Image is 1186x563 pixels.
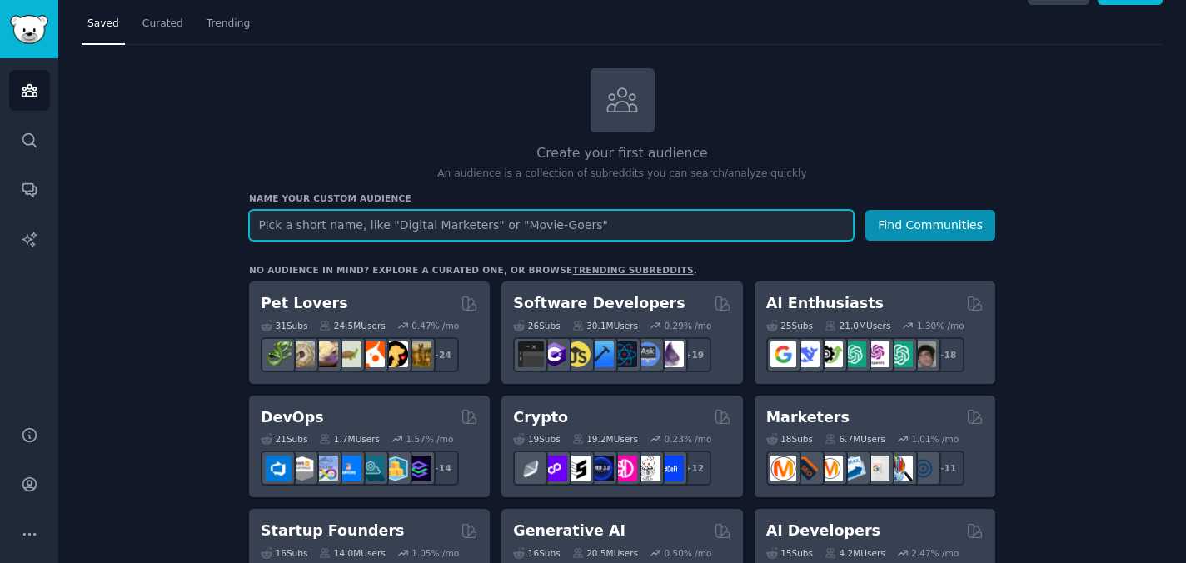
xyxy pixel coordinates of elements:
img: elixir [658,341,684,367]
img: GoogleGeminiAI [770,341,796,367]
h2: Crypto [513,407,568,428]
img: aws_cdk [382,456,408,481]
div: 21.0M Users [825,320,890,331]
img: iOSProgramming [588,341,614,367]
div: 26 Sub s [513,320,560,331]
a: trending subreddits [572,265,693,275]
div: 18 Sub s [766,433,813,445]
img: learnjavascript [565,341,591,367]
div: 15 Sub s [766,547,813,559]
img: chatgpt_promptDesign [840,341,866,367]
img: AskComputerScience [635,341,660,367]
p: An audience is a collection of subreddits you can search/analyze quickly [249,167,995,182]
img: content_marketing [770,456,796,481]
div: 6.7M Users [825,433,885,445]
div: + 19 [676,337,711,372]
img: ArtificalIntelligence [910,341,936,367]
a: Curated [137,11,189,45]
h3: Name your custom audience [249,192,995,204]
span: Trending [207,17,250,32]
div: + 11 [929,451,964,486]
div: 0.29 % /mo [665,320,712,331]
img: cockatiel [359,341,385,367]
div: 16 Sub s [513,547,560,559]
h2: Startup Founders [261,521,404,541]
div: 31 Sub s [261,320,307,331]
div: 1.57 % /mo [406,433,454,445]
img: AskMarketing [817,456,843,481]
div: 0.47 % /mo [411,320,459,331]
img: herpetology [266,341,292,367]
img: csharp [541,341,567,367]
img: turtle [336,341,361,367]
div: 24.5M Users [319,320,385,331]
div: 1.30 % /mo [917,320,964,331]
h2: Software Developers [513,293,685,314]
h2: Pet Lovers [261,293,348,314]
img: CryptoNews [635,456,660,481]
div: 1.05 % /mo [411,547,459,559]
h2: AI Developers [766,521,880,541]
img: OpenAIDev [864,341,889,367]
img: software [518,341,544,367]
input: Pick a short name, like "Digital Marketers" or "Movie-Goers" [249,210,854,241]
div: 0.23 % /mo [665,433,712,445]
div: 14.0M Users [319,547,385,559]
img: web3 [588,456,614,481]
span: Curated [142,17,183,32]
img: Emailmarketing [840,456,866,481]
img: bigseo [794,456,820,481]
div: + 24 [424,337,459,372]
div: + 18 [929,337,964,372]
img: googleads [864,456,889,481]
div: No audience in mind? Explore a curated one, or browse . [249,264,697,276]
img: PetAdvice [382,341,408,367]
button: Find Communities [865,210,995,241]
img: GummySearch logo [10,15,48,44]
img: dogbreed [406,341,431,367]
div: 16 Sub s [261,547,307,559]
div: 19.2M Users [572,433,638,445]
img: PlatformEngineers [406,456,431,481]
img: defi_ [658,456,684,481]
div: 20.5M Users [572,547,638,559]
img: DeepSeek [794,341,820,367]
img: leopardgeckos [312,341,338,367]
div: 0.50 % /mo [665,547,712,559]
h2: Create your first audience [249,143,995,164]
h2: Marketers [766,407,850,428]
img: OnlineMarketing [910,456,936,481]
div: + 12 [676,451,711,486]
div: 30.1M Users [572,320,638,331]
h2: Generative AI [513,521,625,541]
div: 19 Sub s [513,433,560,445]
img: ethfinance [518,456,544,481]
img: AWS_Certified_Experts [289,456,315,481]
div: + 14 [424,451,459,486]
img: AItoolsCatalog [817,341,843,367]
a: Saved [82,11,125,45]
img: DevOpsLinks [336,456,361,481]
div: 25 Sub s [766,320,813,331]
div: 1.7M Users [319,433,380,445]
h2: AI Enthusiasts [766,293,884,314]
img: azuredevops [266,456,292,481]
a: Trending [201,11,256,45]
img: reactnative [611,341,637,367]
div: 4.2M Users [825,547,885,559]
img: MarketingResearch [887,456,913,481]
img: Docker_DevOps [312,456,338,481]
h2: DevOps [261,407,324,428]
div: 1.01 % /mo [911,433,959,445]
span: Saved [87,17,119,32]
img: defiblockchain [611,456,637,481]
div: 2.47 % /mo [911,547,959,559]
div: 21 Sub s [261,433,307,445]
img: ethstaker [565,456,591,481]
img: platformengineering [359,456,385,481]
img: 0xPolygon [541,456,567,481]
img: chatgpt_prompts_ [887,341,913,367]
img: ballpython [289,341,315,367]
